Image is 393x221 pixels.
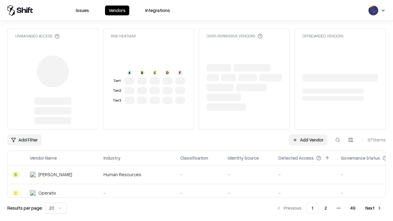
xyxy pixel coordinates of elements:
[13,172,19,178] div: B
[38,190,56,196] div: Operatix
[228,171,269,178] div: -
[180,171,218,178] div: -
[278,190,331,196] div: -
[15,33,60,39] div: Unmanaged Access
[228,190,269,196] div: -
[13,190,19,196] div: C
[228,155,259,161] div: Identity Source
[165,70,170,75] div: D
[177,70,182,75] div: F
[112,78,122,83] div: Tier 1
[127,70,132,75] div: A
[103,155,120,161] div: Industry
[273,203,386,214] nav: pagination
[142,6,174,15] button: Integrations
[320,203,332,214] button: 2
[103,190,170,196] div: -
[152,70,157,75] div: C
[112,88,122,93] div: Tier 2
[140,70,145,75] div: B
[278,171,331,178] div: -
[112,98,122,103] div: Tier 3
[302,33,343,39] div: Offboarded Vendors
[38,171,72,178] div: [PERSON_NAME]
[207,33,263,39] div: Over-Permissive Vendors
[345,203,360,214] button: 49
[278,155,314,161] div: Detected Access
[30,190,36,196] img: Operatix
[362,203,386,214] button: Next
[111,33,136,39] div: Risk Heatmap
[7,134,41,145] button: Add Filter
[30,155,57,161] div: Vendor Name
[289,134,327,145] a: Add Vendor
[30,172,36,178] img: Deel
[180,155,208,161] div: Classification
[105,6,129,15] button: Vendors
[72,6,93,15] button: Issues
[306,203,318,214] button: 1
[103,171,170,178] div: Human Resources
[341,155,380,161] div: Governance Status
[180,190,218,196] div: -
[7,205,43,211] p: Results per page:
[361,137,386,143] div: 971 items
